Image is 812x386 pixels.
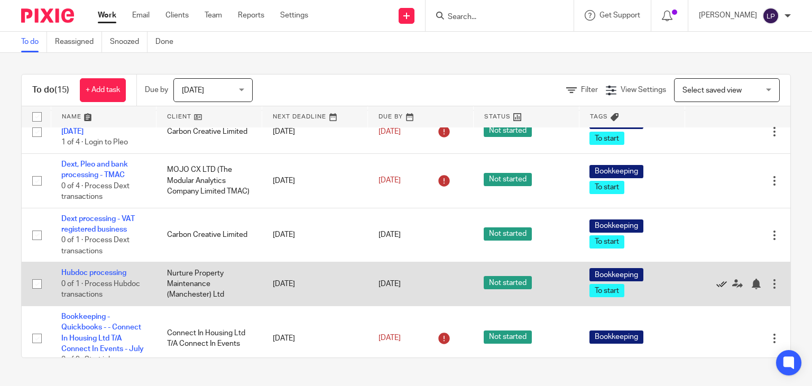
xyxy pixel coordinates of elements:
span: Bookkeeping [589,165,643,178]
td: Connect In Housing Ltd T/A Connect In Events [156,306,262,370]
span: Not started [484,124,532,137]
span: Get Support [599,12,640,19]
span: 1 of 4 · Login to Pleo [61,139,128,146]
span: [DATE] [379,232,401,239]
td: Nurture Property Maintenance (Manchester) Ltd [156,262,262,306]
span: Not started [484,276,532,289]
a: + Add task [80,78,126,102]
a: Email [132,10,150,21]
span: [DATE] [182,87,204,94]
span: [DATE] [379,177,401,185]
td: Carbon Creative Limited [156,208,262,262]
span: Bookkeeping [589,330,643,344]
a: Hubdoc processing [61,269,126,277]
a: Mark as done [716,279,732,289]
a: Team [205,10,222,21]
span: 0 of 1 · Process Hubdoc transactions [61,280,140,299]
span: Bookkeeping [589,219,643,233]
span: To start [589,132,624,145]
td: MOJO CX LTD (The Modular Analytics Company Limited TMAC) [156,153,262,208]
h1: To do [32,85,69,96]
a: Dext, Pleo and bank processing - TMAC [61,161,128,179]
span: Not started [484,173,532,186]
td: [DATE] [262,110,368,153]
td: [DATE] [262,153,368,208]
a: Bookkeeping - Quickbooks - - Connect In Housing Ltd T/A Connect In Events - July [61,313,144,353]
a: Clients [165,10,189,21]
span: (15) [54,86,69,94]
span: To start [589,235,624,249]
a: Reports [238,10,264,21]
span: 0 of 9 · Start job [61,356,113,363]
a: To do [21,32,47,52]
span: Tags [590,114,608,120]
td: [DATE] [262,262,368,306]
a: Settings [280,10,308,21]
img: svg%3E [762,7,779,24]
span: Filter [581,86,598,94]
span: To start [589,284,624,297]
span: Not started [484,227,532,241]
span: [DATE] [379,280,401,288]
input: Search [447,13,542,22]
span: To start [589,181,624,194]
a: Reassigned [55,32,102,52]
span: 0 of 4 · Process Dext transactions [61,182,130,201]
a: Snoozed [110,32,147,52]
span: Bookkeeping [589,268,643,281]
img: Pixie [21,8,74,23]
td: Carbon Creative Limited [156,110,262,153]
td: [DATE] [262,306,368,370]
span: View Settings [621,86,666,94]
p: Due by [145,85,168,95]
span: [DATE] [379,128,401,135]
a: Done [155,32,181,52]
span: [DATE] [379,335,401,342]
p: [PERSON_NAME] [699,10,757,21]
a: Work [98,10,116,21]
a: Dext processing - VAT registered business [61,215,135,233]
span: Not started [484,330,532,344]
span: 0 of 1 · Process Dext transactions [61,237,130,255]
td: [DATE] [262,208,368,262]
span: Select saved view [682,87,742,94]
